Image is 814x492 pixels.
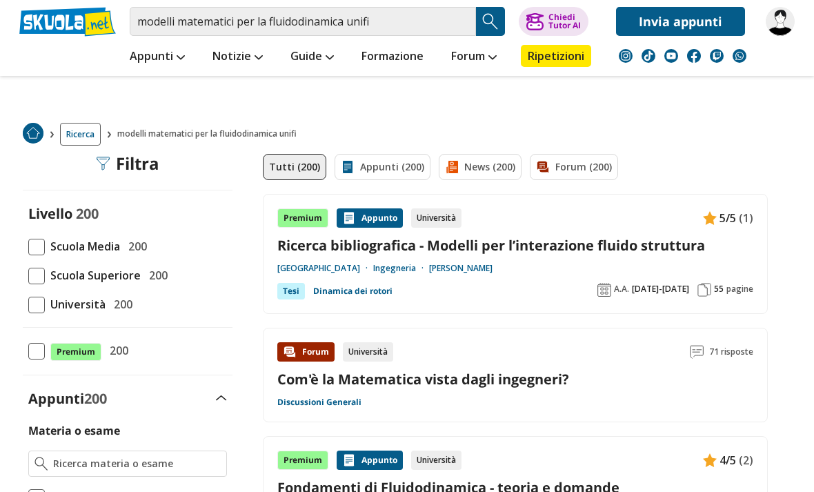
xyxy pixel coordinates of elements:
a: Tutti (200) [263,154,326,180]
img: Forum contenuto [283,345,297,359]
img: Anno accademico [597,283,611,297]
span: 200 [143,266,168,284]
span: 200 [108,295,132,313]
img: twitch [710,49,724,63]
a: Forum [448,45,500,70]
a: Guide [287,45,337,70]
div: Università [411,208,461,228]
img: Appunti filtro contenuto [341,160,355,174]
span: Scuola Superiore [45,266,141,284]
span: 55 [714,284,724,295]
a: Ricerca [60,123,101,146]
span: 4/5 [719,451,736,469]
a: Ingegneria [373,263,429,274]
label: Appunti [28,389,107,408]
span: 200 [104,342,128,360]
div: Università [411,451,461,470]
img: youtube [664,49,678,63]
a: Home [23,123,43,146]
a: Notizie [209,45,266,70]
div: Università [343,342,393,362]
img: Appunti contenuto [342,453,356,467]
span: A.A. [614,284,629,295]
img: Forum filtro contenuto [536,160,550,174]
img: Filtra filtri mobile [97,157,110,170]
a: Appunti [126,45,188,70]
a: Ricerca bibliografica - Modelli per l’interazione fluido struttura [277,236,753,255]
a: Dinamica dei rotori [313,283,393,299]
button: ChiediTutor AI [519,7,588,36]
img: Cerca appunti, riassunti o versioni [480,11,501,32]
img: Home [23,123,43,144]
img: Appunti contenuto [703,211,717,225]
span: [DATE]-[DATE] [632,284,689,295]
span: 200 [123,237,147,255]
span: Premium [50,343,101,361]
img: WhatsApp [733,49,746,63]
a: Invia appunti [616,7,745,36]
a: [PERSON_NAME] [429,263,493,274]
span: Scuola Media [45,237,120,255]
img: News filtro contenuto [445,160,459,174]
a: Formazione [358,45,427,70]
img: Appunti contenuto [342,211,356,225]
img: Ricerca materia o esame [34,457,48,471]
img: instagram [619,49,633,63]
img: Apri e chiudi sezione [216,395,227,401]
img: Commenti lettura [690,345,704,359]
img: Appunti contenuto [703,453,717,467]
div: Forum [277,342,335,362]
a: [GEOGRAPHIC_DATA] [277,263,373,274]
span: 200 [76,204,99,223]
div: Chiedi Tutor AI [548,13,581,30]
div: Tesi [277,283,305,299]
span: 5/5 [719,209,736,227]
img: Lorenzo210900 [766,7,795,36]
input: Ricerca materia o esame [53,457,221,471]
span: (2) [739,451,753,469]
a: Forum (200) [530,154,618,180]
a: Appunti (200) [335,154,430,180]
span: modelli matematici per la fluidodinamica unifi [117,123,302,146]
span: Università [45,295,106,313]
div: Filtra [97,154,159,173]
label: Materia o esame [28,423,120,438]
input: Cerca appunti, riassunti o versioni [130,7,476,36]
a: Discussioni Generali [277,397,361,408]
a: Ripetizioni [521,45,591,67]
img: Pagine [697,283,711,297]
a: News (200) [439,154,522,180]
div: Premium [277,208,328,228]
label: Livello [28,204,72,223]
div: Appunto [337,208,403,228]
a: Com'è la Matematica vista dagli ingegneri? [277,370,569,388]
span: 200 [84,389,107,408]
span: pagine [726,284,753,295]
span: 71 risposte [709,342,753,362]
button: Search Button [476,7,505,36]
div: Premium [277,451,328,470]
div: Appunto [337,451,403,470]
span: (1) [739,209,753,227]
img: tiktok [642,49,655,63]
img: facebook [687,49,701,63]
